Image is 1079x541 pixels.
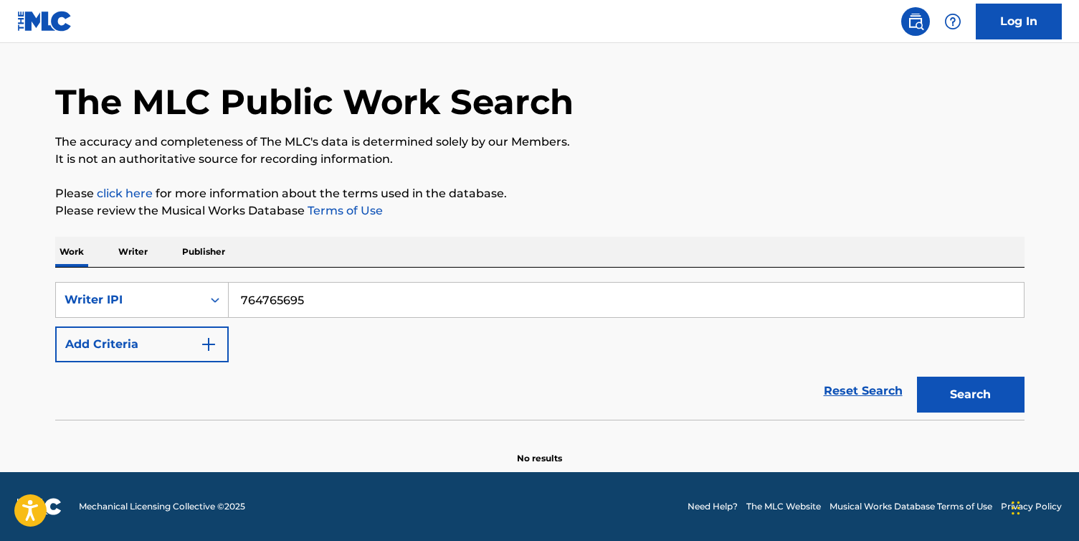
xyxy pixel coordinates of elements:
[55,282,1025,420] form: Search Form
[200,336,217,353] img: 9d2ae6d4665cec9f34b9.svg
[17,498,62,515] img: logo
[830,500,992,513] a: Musical Works Database Terms of Use
[976,4,1062,39] a: Log In
[1012,486,1020,530] div: Drag
[55,185,1025,202] p: Please for more information about the terms used in the database.
[817,375,910,407] a: Reset Search
[55,151,1025,168] p: It is not an authoritative source for recording information.
[1007,472,1079,541] iframe: Chat Widget
[178,237,229,267] p: Publisher
[746,500,821,513] a: The MLC Website
[1001,500,1062,513] a: Privacy Policy
[688,500,738,513] a: Need Help?
[305,204,383,217] a: Terms of Use
[944,13,961,30] img: help
[55,326,229,362] button: Add Criteria
[55,202,1025,220] p: Please review the Musical Works Database
[79,500,245,513] span: Mechanical Licensing Collective © 2025
[55,237,88,267] p: Work
[907,13,924,30] img: search
[55,133,1025,151] p: The accuracy and completeness of The MLC's data is determined solely by our Members.
[114,237,152,267] p: Writer
[938,7,967,36] div: Help
[97,187,153,200] a: click here
[517,435,562,465] p: No results
[901,7,930,36] a: Public Search
[917,377,1025,413] button: Search
[17,11,72,32] img: MLC Logo
[65,291,194,309] div: Writer IPI
[55,80,574,123] h1: The MLC Public Work Search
